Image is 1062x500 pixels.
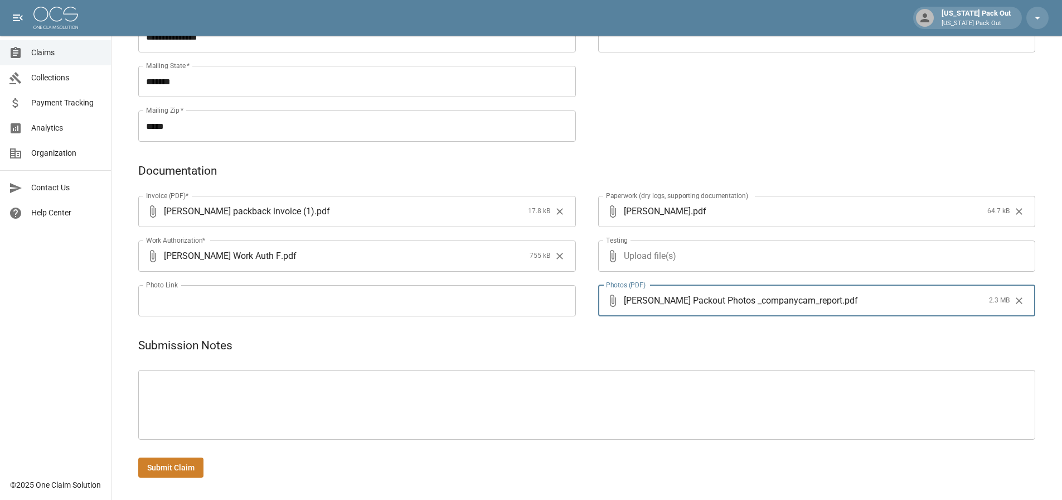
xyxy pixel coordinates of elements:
[551,248,568,265] button: Clear
[7,7,29,29] button: open drawer
[31,122,102,134] span: Analytics
[987,206,1010,217] span: 64.7 kB
[1011,292,1027,309] button: Clear
[31,47,102,59] span: Claims
[989,295,1010,306] span: 2.3 MB
[528,206,550,217] span: 17.8 kB
[146,105,184,115] label: Mailing Zip
[624,205,691,218] span: [PERSON_NAME]
[31,182,102,194] span: Contact Us
[606,235,628,245] label: Testing
[606,191,748,200] label: Paperwork (dry logs, supporting documentation)
[146,191,189,200] label: Invoice (PDF)*
[146,235,206,245] label: Work Authorization*
[624,241,1006,272] span: Upload file(s)
[31,97,102,109] span: Payment Tracking
[31,207,102,219] span: Help Center
[1011,203,1027,220] button: Clear
[842,294,858,307] span: . pdf
[937,8,1015,28] div: [US_STATE] Pack Out
[164,205,314,218] span: [PERSON_NAME] packback invoice (1)
[691,205,706,218] span: . pdf
[606,280,646,290] label: Photos (PDF)
[624,294,842,307] span: [PERSON_NAME] Packout Photos _companycam_report
[551,203,568,220] button: Clear
[146,280,178,290] label: Photo Link
[314,205,330,218] span: . pdf
[138,458,203,478] button: Submit Claim
[31,147,102,159] span: Organization
[942,19,1011,28] p: [US_STATE] Pack Out
[281,249,297,262] span: . pdf
[31,72,102,84] span: Collections
[146,61,190,70] label: Mailing State
[164,249,281,262] span: [PERSON_NAME] Work Auth F
[33,7,78,29] img: ocs-logo-white-transparent.png
[530,251,550,262] span: 755 kB
[10,479,101,491] div: © 2025 One Claim Solution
